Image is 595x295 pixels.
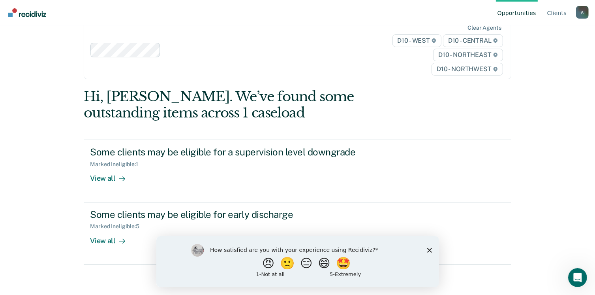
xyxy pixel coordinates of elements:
div: Marked Ineligible : 5 [90,223,145,230]
span: D10 - WEST [392,34,441,47]
div: Clear agents [467,25,501,31]
iframe: Survey by Kim from Recidiviz [156,236,439,287]
img: Recidiviz [8,8,46,17]
div: A [576,6,589,19]
a: Some clients may be eligible for a supervision level downgradeMarked Ineligible:1View all [84,140,511,202]
div: View all [90,168,134,183]
div: Marked Ineligible : 1 [90,161,144,168]
iframe: Intercom live chat [568,268,587,287]
div: Some clients may be eligible for early discharge [90,209,367,220]
div: Hi, [PERSON_NAME]. We’ve found some outstanding items across 1 caseload [84,89,426,121]
span: D10 - CENTRAL [443,34,503,47]
span: D10 - NORTHEAST [433,49,503,61]
button: Profile dropdown button [576,6,589,19]
div: Some clients may be eligible for a supervision level downgrade [90,146,367,158]
a: Some clients may be eligible for early dischargeMarked Ineligible:5View all [84,202,511,265]
span: D10 - NORTHWEST [432,63,503,76]
div: View all [90,230,134,245]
